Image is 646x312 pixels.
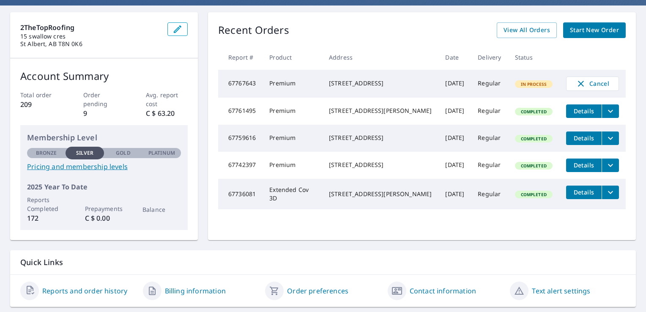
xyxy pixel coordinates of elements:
p: Membership Level [27,132,181,143]
td: Premium [263,98,322,125]
p: Bronze [36,149,57,157]
td: Regular [471,152,508,179]
a: Text alert settings [532,286,590,296]
button: detailsBtn-67736081 [566,186,602,199]
p: Prepayments [85,204,123,213]
td: 67736081 [218,179,263,209]
div: [STREET_ADDRESS] [329,161,432,169]
span: Details [571,188,597,196]
td: [DATE] [438,152,471,179]
td: [DATE] [438,70,471,98]
p: C $ 63.20 [146,108,188,118]
th: Status [508,45,560,70]
td: Regular [471,98,508,125]
td: Premium [263,152,322,179]
a: Contact information [410,286,476,296]
td: [DATE] [438,98,471,125]
p: Platinum [148,149,175,157]
p: C $ 0.00 [85,213,123,223]
td: Regular [471,70,508,98]
td: 67742397 [218,152,263,179]
button: filesDropdownBtn-67761495 [602,104,619,118]
a: Start New Order [563,22,626,38]
span: Completed [516,192,552,197]
p: 2025 Year To Date [27,182,181,192]
p: Balance [142,205,181,214]
a: View All Orders [497,22,557,38]
p: 209 [20,99,62,109]
span: Details [571,134,597,142]
span: Details [571,107,597,115]
th: Date [438,45,471,70]
button: detailsBtn-67742397 [566,159,602,172]
th: Address [322,45,438,70]
td: [DATE] [438,125,471,152]
th: Delivery [471,45,508,70]
td: Regular [471,125,508,152]
th: Product [263,45,322,70]
span: View All Orders [504,25,550,36]
p: 15 swallow cres [20,33,161,40]
p: Reports Completed [27,195,66,213]
p: Quick Links [20,257,626,268]
p: Account Summary [20,68,188,84]
button: detailsBtn-67759616 [566,131,602,145]
td: [DATE] [438,179,471,209]
td: Regular [471,179,508,209]
td: Extended Cov 3D [263,179,322,209]
p: Order pending [83,90,125,108]
button: filesDropdownBtn-67736081 [602,186,619,199]
p: 2TheTopRoofing [20,22,161,33]
span: Details [571,161,597,169]
p: Total order [20,90,62,99]
button: filesDropdownBtn-67759616 [602,131,619,145]
p: St Albert, AB T8N 0K6 [20,40,161,48]
td: 67759616 [218,125,263,152]
a: Pricing and membership levels [27,161,181,172]
a: Billing information [165,286,226,296]
th: Report # [218,45,263,70]
td: Premium [263,125,322,152]
td: 67761495 [218,98,263,125]
button: filesDropdownBtn-67742397 [602,159,619,172]
div: [STREET_ADDRESS] [329,79,432,88]
span: Completed [516,109,552,115]
button: detailsBtn-67761495 [566,104,602,118]
div: [STREET_ADDRESS][PERSON_NAME] [329,107,432,115]
button: Cancel [566,77,619,91]
p: 9 [83,108,125,118]
span: Cancel [575,79,610,89]
div: [STREET_ADDRESS] [329,134,432,142]
td: Premium [263,70,322,98]
td: 67767643 [218,70,263,98]
span: Completed [516,163,552,169]
div: [STREET_ADDRESS][PERSON_NAME] [329,190,432,198]
span: In Process [516,81,552,87]
span: Start New Order [570,25,619,36]
a: Reports and order history [42,286,127,296]
a: Order preferences [287,286,348,296]
p: Silver [76,149,94,157]
p: Recent Orders [218,22,289,38]
p: Gold [116,149,130,157]
p: Avg. report cost [146,90,188,108]
span: Completed [516,136,552,142]
p: 172 [27,213,66,223]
